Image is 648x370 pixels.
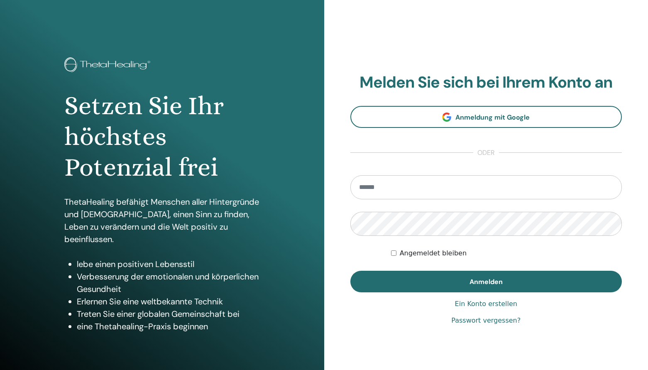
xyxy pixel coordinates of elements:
h2: Melden Sie sich bei Ihrem Konto an [350,73,622,92]
span: Anmelden [469,277,503,286]
a: Ein Konto erstellen [455,299,517,309]
span: oder [473,148,499,158]
label: Angemeldet bleiben [400,248,467,258]
li: eine Thetahealing-Praxis beginnen [77,320,259,333]
li: lebe einen positiven Lebensstil [77,258,259,270]
div: Keep me authenticated indefinitely or until I manually logout [391,248,622,258]
p: ThetaHealing befähigt Menschen aller Hintergründe und [DEMOGRAPHIC_DATA], einen Sinn zu finden, L... [64,196,259,245]
li: Verbesserung der emotionalen und körperlichen Gesundheit [77,270,259,295]
button: Anmelden [350,271,622,292]
a: Anmeldung mit Google [350,106,622,128]
h1: Setzen Sie Ihr höchstes Potenzial frei [64,91,259,183]
a: Passwort vergessen? [451,316,521,326]
li: Treten Sie einer globalen Gemeinschaft bei [77,308,259,320]
li: Erlernen Sie eine weltbekannte Technik [77,295,259,308]
span: Anmeldung mit Google [455,113,530,122]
